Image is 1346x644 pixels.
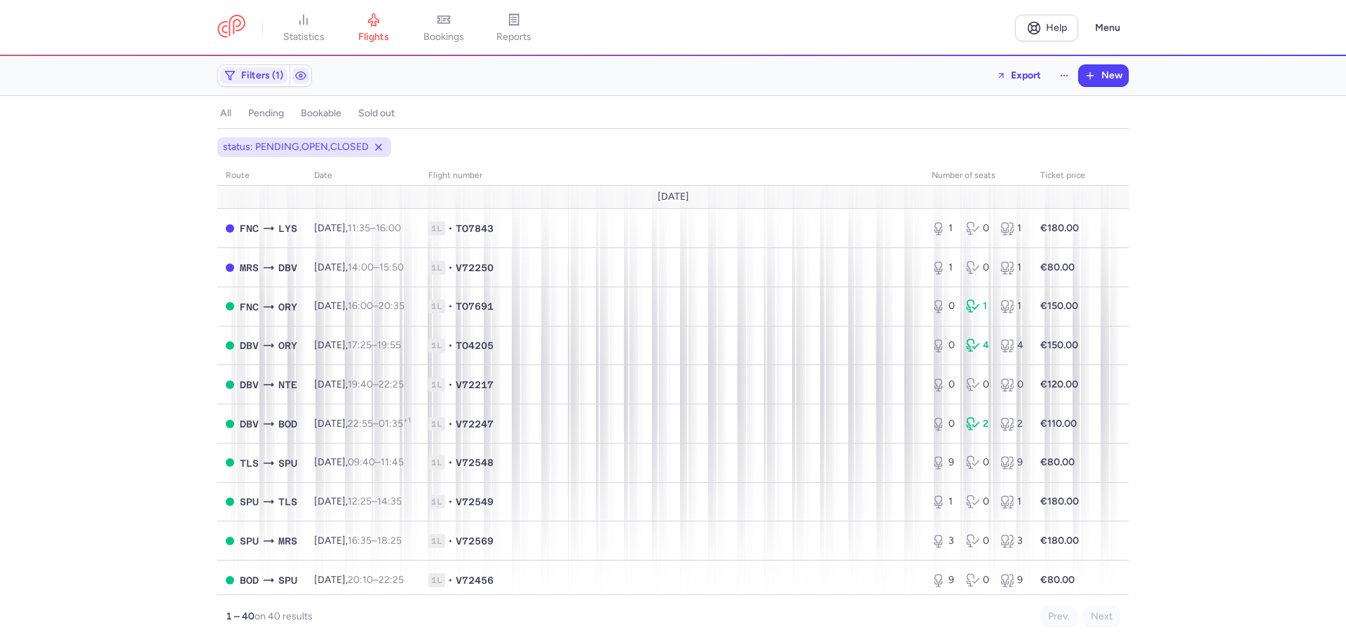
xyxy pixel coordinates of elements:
[278,260,297,275] span: DBV
[456,417,494,431] span: V72247
[314,456,404,468] span: [DATE],
[278,377,297,392] span: NTE
[448,417,453,431] span: •
[456,338,494,352] span: TO4205
[226,610,254,622] strong: 1 – 40
[240,299,259,315] span: FNC
[348,456,375,468] time: 09:40
[379,261,404,273] time: 15:50
[314,535,402,547] span: [DATE],
[223,140,369,154] span: status: PENDING,OPEN,CLOSED
[348,574,373,586] time: 20:10
[1000,299,1024,313] div: 1
[932,495,955,509] div: 1
[381,456,404,468] time: 11:45
[348,378,404,390] span: –
[1040,378,1078,390] strong: €120.00
[448,455,453,470] span: •
[966,417,989,431] div: 2
[428,417,445,431] span: 1L
[268,13,339,43] a: statistics
[240,455,259,471] span: TLS
[966,573,989,587] div: 0
[428,299,445,313] span: 1L
[314,418,411,430] span: [DATE],
[348,339,401,351] span: –
[278,338,297,353] span: ORY
[240,573,259,588] span: BOD
[1011,70,1041,81] span: Export
[448,573,453,587] span: •
[278,494,297,509] span: TLS
[456,534,494,548] span: V72569
[403,416,411,425] sup: +1
[448,534,453,548] span: •
[448,338,453,352] span: •
[1000,573,1024,587] div: 9
[377,495,402,507] time: 14:35
[240,260,259,275] span: MRS
[456,455,494,470] span: V72548
[348,495,372,507] time: 12:25
[217,165,306,186] th: route
[240,338,259,353] span: DBV
[1040,339,1078,351] strong: €150.00
[456,573,494,587] span: V72456
[278,455,297,471] span: SPU
[448,495,453,509] span: •
[377,535,402,547] time: 18:25
[428,221,445,235] span: 1L
[479,13,549,43] a: reports
[348,456,404,468] span: –
[348,535,372,547] time: 16:35
[376,222,401,234] time: 16:00
[932,378,955,392] div: 0
[314,339,401,351] span: [DATE],
[1000,378,1024,392] div: 0
[240,533,259,549] span: SPU
[456,221,494,235] span: TO7843
[1083,606,1120,627] button: Next
[301,107,341,120] h4: bookable
[240,377,259,392] span: DBV
[448,221,453,235] span: •
[932,299,955,313] div: 0
[966,261,989,275] div: 0
[932,534,955,548] div: 3
[932,221,955,235] div: 1
[448,261,453,275] span: •
[314,300,405,312] span: [DATE],
[348,261,374,273] time: 14:00
[348,222,370,234] time: 11:35
[1032,165,1094,186] th: Ticket price
[428,378,445,392] span: 1L
[278,299,297,315] span: ORY
[1000,417,1024,431] div: 2
[1000,221,1024,235] div: 1
[1040,495,1079,507] strong: €180.00
[1040,261,1075,273] strong: €80.00
[1000,495,1024,509] div: 1
[448,299,453,313] span: •
[278,533,297,549] span: MRS
[1040,418,1077,430] strong: €110.00
[314,574,404,586] span: [DATE],
[241,70,283,81] span: Filters (1)
[240,416,259,432] span: DBV
[1079,65,1128,86] button: New
[966,534,989,548] div: 0
[348,339,372,351] time: 17:25
[409,13,479,43] a: bookings
[658,191,689,203] span: [DATE]
[306,165,420,186] th: date
[254,610,313,622] span: on 40 results
[1040,300,1078,312] strong: €150.00
[348,535,402,547] span: –
[456,299,494,313] span: TO7691
[1040,222,1079,234] strong: €180.00
[218,65,290,86] button: Filters (1)
[348,418,373,430] time: 22:55
[456,495,494,509] span: V72549
[428,455,445,470] span: 1L
[220,107,231,120] h4: all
